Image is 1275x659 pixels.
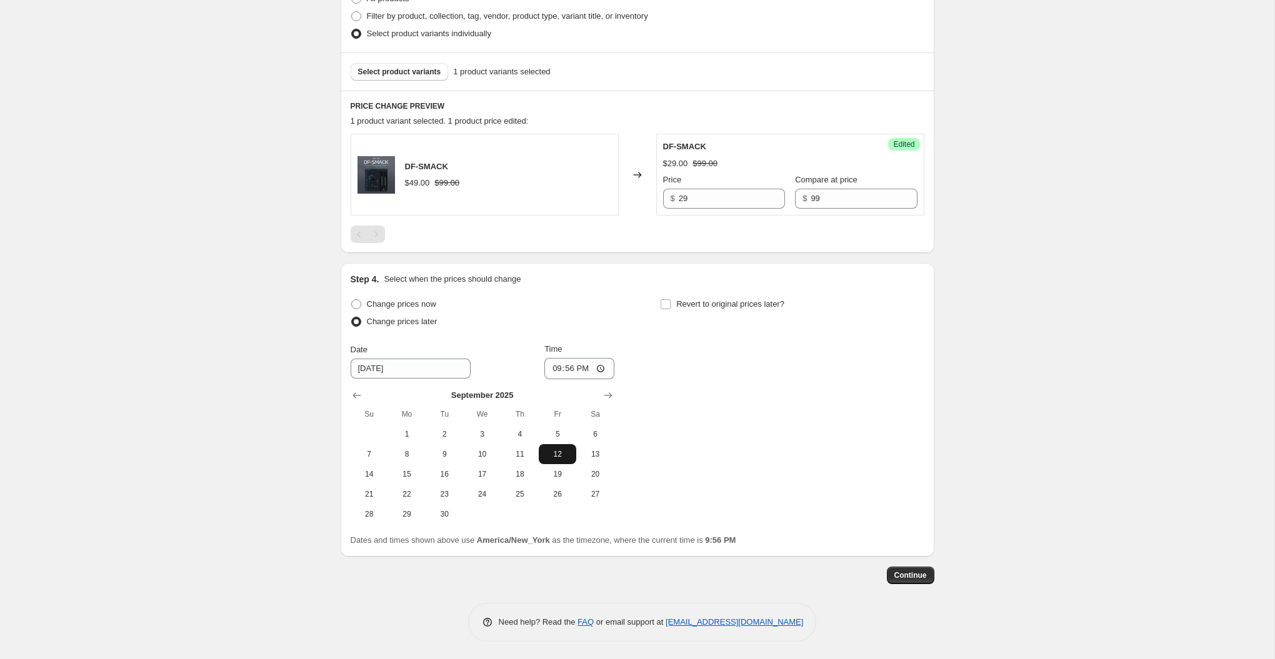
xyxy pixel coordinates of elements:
[463,444,501,464] button: Wednesday September 10 2025
[431,469,458,479] span: 16
[501,444,539,464] button: Thursday September 11 2025
[506,409,534,419] span: Th
[426,504,463,524] button: Tuesday September 30 2025
[388,484,426,504] button: Monday September 22 2025
[539,464,576,484] button: Friday September 19 2025
[431,449,458,459] span: 9
[453,66,550,78] span: 1 product variants selected
[663,175,682,184] span: Price
[499,617,578,627] span: Need help? Read the
[544,344,562,354] span: Time
[501,404,539,424] th: Thursday
[539,484,576,504] button: Friday September 26 2025
[581,429,609,439] span: 6
[539,444,576,464] button: Friday September 12 2025
[576,424,614,444] button: Saturday September 6 2025
[581,469,609,479] span: 20
[599,387,617,404] button: Show next month, October 2025
[351,359,471,379] input: 8/14/2025
[367,299,436,309] span: Change prices now
[405,178,430,187] span: $49.00
[351,273,379,285] h2: Step 4.
[506,489,534,499] span: 25
[351,444,388,464] button: Sunday September 7 2025
[426,444,463,464] button: Tuesday September 9 2025
[351,345,367,354] span: Date
[705,535,736,545] b: 9:56 PM
[676,299,784,309] span: Revert to original prices later?
[663,142,706,151] span: DF-SMACK
[576,404,614,424] th: Saturday
[671,194,675,203] span: $
[351,535,736,545] span: Dates and times shown above use as the timezone, where the current time is
[431,409,458,419] span: Tu
[356,409,383,419] span: Su
[894,570,927,580] span: Continue
[431,489,458,499] span: 23
[468,429,496,439] span: 3
[468,449,496,459] span: 10
[426,424,463,444] button: Tuesday September 2 2025
[544,449,571,459] span: 12
[544,409,571,419] span: Fr
[367,317,437,326] span: Change prices later
[581,489,609,499] span: 27
[663,159,688,168] span: $29.00
[463,464,501,484] button: Wednesday September 17 2025
[539,424,576,444] button: Friday September 5 2025
[802,194,807,203] span: $
[367,29,491,38] span: Select product variants individually
[393,429,421,439] span: 1
[795,175,857,184] span: Compare at price
[358,67,441,77] span: Select product variants
[351,116,529,126] span: 1 product variant selected. 1 product price edited:
[576,484,614,504] button: Saturday September 27 2025
[351,404,388,424] th: Sunday
[539,404,576,424] th: Friday
[692,159,717,168] span: $99.00
[893,139,914,149] span: Edited
[393,469,421,479] span: 15
[426,404,463,424] th: Tuesday
[393,449,421,459] span: 8
[356,469,383,479] span: 14
[388,444,426,464] button: Monday September 8 2025
[431,429,458,439] span: 2
[388,404,426,424] th: Monday
[356,509,383,519] span: 28
[544,358,614,379] input: 12:00
[887,567,934,584] button: Continue
[544,469,571,479] span: 19
[463,424,501,444] button: Wednesday September 3 2025
[581,409,609,419] span: Sa
[581,449,609,459] span: 13
[388,504,426,524] button: Monday September 29 2025
[384,273,521,285] p: Select when the prices should change
[348,387,366,404] button: Show previous month, August 2025
[666,617,803,627] a: [EMAIL_ADDRESS][DOMAIN_NAME]
[431,509,458,519] span: 30
[501,484,539,504] button: Thursday September 25 2025
[544,489,571,499] span: 26
[463,484,501,504] button: Wednesday September 24 2025
[426,464,463,484] button: Tuesday September 16 2025
[544,429,571,439] span: 5
[351,464,388,484] button: Sunday September 14 2025
[506,429,534,439] span: 4
[388,424,426,444] button: Monday September 1 2025
[351,484,388,504] button: Sunday September 21 2025
[351,101,924,111] h6: PRICE CHANGE PREVIEW
[351,63,449,81] button: Select product variants
[351,225,385,243] nav: Pagination
[393,509,421,519] span: 29
[501,424,539,444] button: Thursday September 4 2025
[393,489,421,499] span: 22
[463,404,501,424] th: Wednesday
[506,449,534,459] span: 11
[468,409,496,419] span: We
[405,162,448,171] span: DF-SMACK
[468,469,496,479] span: 17
[576,464,614,484] button: Saturday September 20 2025
[356,489,383,499] span: 21
[356,449,383,459] span: 7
